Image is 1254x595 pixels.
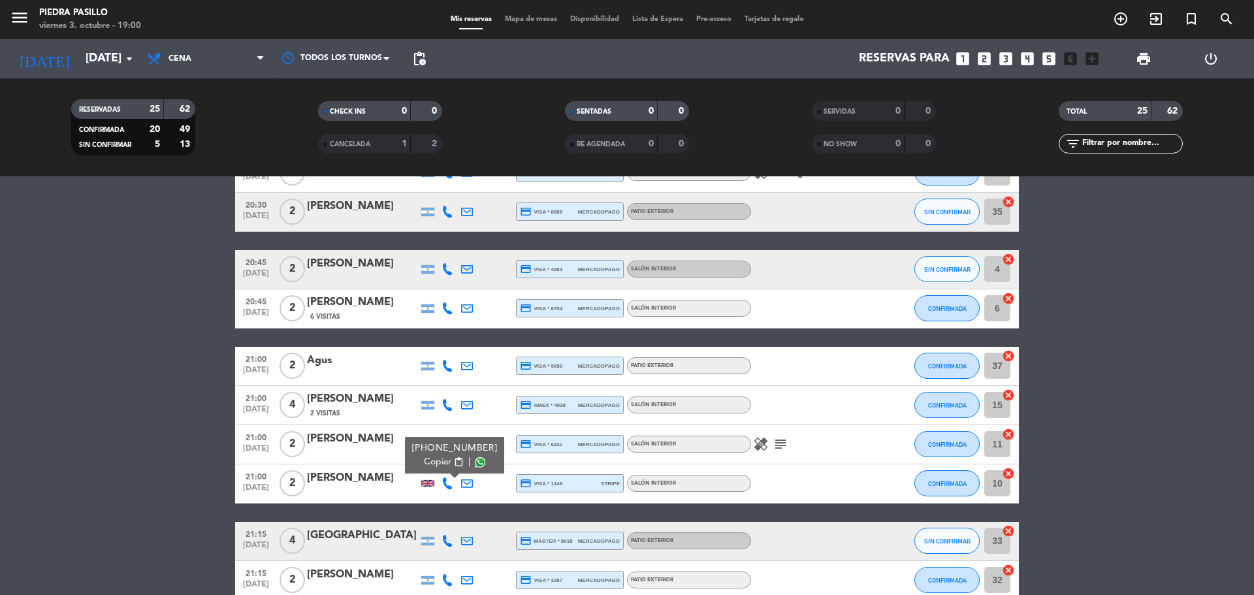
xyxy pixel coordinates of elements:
span: SENTADAS [577,108,611,115]
span: 4 [280,528,305,554]
i: credit_card [520,477,532,489]
button: Copiarcontent_paste [424,455,464,469]
span: [DATE] [240,172,272,187]
span: mercadopago [578,208,620,216]
span: SIN CONFIRMAR [924,266,971,273]
strong: 0 [925,139,933,148]
span: Copiar [424,455,451,469]
span: SERVIDAS [824,108,856,115]
span: 2 Visitas [310,408,340,419]
span: 2 [280,470,305,496]
i: credit_card [520,360,532,372]
span: mercadopago [578,362,620,370]
div: LOG OUT [1177,39,1244,78]
i: credit_card [520,399,532,411]
button: SIN CONFIRMAR [914,199,980,225]
span: Lista de Espera [626,16,690,23]
strong: 49 [180,125,193,134]
i: add_box [1084,50,1101,67]
span: Mapa de mesas [498,16,564,23]
div: Agus [307,352,418,369]
i: cancel [1002,524,1015,538]
span: pending_actions [411,51,427,67]
i: cancel [1002,564,1015,577]
strong: 0 [649,106,654,116]
span: CANCELADA [330,141,370,148]
strong: 0 [402,106,407,116]
div: [PERSON_NAME] [307,470,418,487]
span: 20:45 [240,255,272,270]
span: SIN CONFIRMAR [924,208,971,216]
span: 20:45 [240,294,272,309]
i: cancel [1002,253,1015,266]
span: 2 [280,295,305,321]
strong: 2 [432,139,440,148]
i: filter_list [1065,136,1081,152]
span: 21:00 [240,469,272,484]
i: healing [753,436,769,452]
span: mercadopago [578,265,620,274]
span: 6 Visitas [310,312,340,322]
span: [DATE] [240,212,272,227]
strong: 0 [679,139,686,148]
span: 2 [280,256,305,282]
strong: 20 [150,125,160,134]
i: credit_card [520,574,532,586]
i: credit_card [520,438,532,450]
span: 2 [280,353,305,379]
span: 21:00 [240,351,272,366]
span: CONFIRMADA [928,577,967,584]
strong: 0 [432,106,440,116]
span: mercadopago [578,576,620,585]
i: credit_card [520,302,532,314]
div: [PERSON_NAME] [307,198,418,215]
button: CONFIRMADA [914,353,980,379]
strong: 25 [150,105,160,114]
span: CONFIRMADA [928,480,967,487]
div: [PERSON_NAME] [307,430,418,447]
button: SIN CONFIRMAR [914,256,980,282]
i: cancel [1002,389,1015,402]
div: viernes 3. octubre - 19:00 [39,20,141,33]
span: 21:15 [240,526,272,541]
span: master * 8018 [520,535,573,547]
span: CONFIRMADA [928,305,967,312]
i: power_settings_new [1203,51,1219,67]
span: mercadopago [578,537,620,545]
span: visa * 1149 [520,477,562,489]
span: [DATE] [240,541,272,556]
strong: 5 [155,140,160,149]
span: [DATE] [240,366,272,381]
i: looks_3 [997,50,1014,67]
strong: 0 [679,106,686,116]
span: TOTAL [1067,108,1087,115]
strong: 62 [180,105,193,114]
button: CONFIRMADA [914,295,980,321]
span: 2 [280,199,305,225]
i: looks_one [954,50,971,67]
span: 2 [280,431,305,457]
span: 20:30 [240,197,272,212]
i: credit_card [520,263,532,275]
span: RESERVADAS [79,106,121,113]
i: search [1219,11,1234,27]
span: visa * 6754 [520,302,562,314]
span: content_paste [454,457,464,467]
span: Salón Interior [631,266,676,272]
span: Salón Interior [631,481,676,486]
button: CONFIRMADA [914,567,980,593]
i: exit_to_app [1148,11,1164,27]
i: turned_in_not [1183,11,1199,27]
button: menu [10,8,29,32]
span: Reservas para [859,52,950,65]
span: | [468,455,471,469]
span: mercadopago [578,440,620,449]
span: Patio Exterior [631,538,673,543]
div: [PHONE_NUMBER] [412,442,498,455]
span: 21:00 [240,430,272,445]
span: 21:00 [240,391,272,406]
span: Pre-acceso [690,16,738,23]
div: Piedra Pasillo [39,7,141,20]
div: [PERSON_NAME] [307,255,418,272]
span: print [1136,51,1151,67]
